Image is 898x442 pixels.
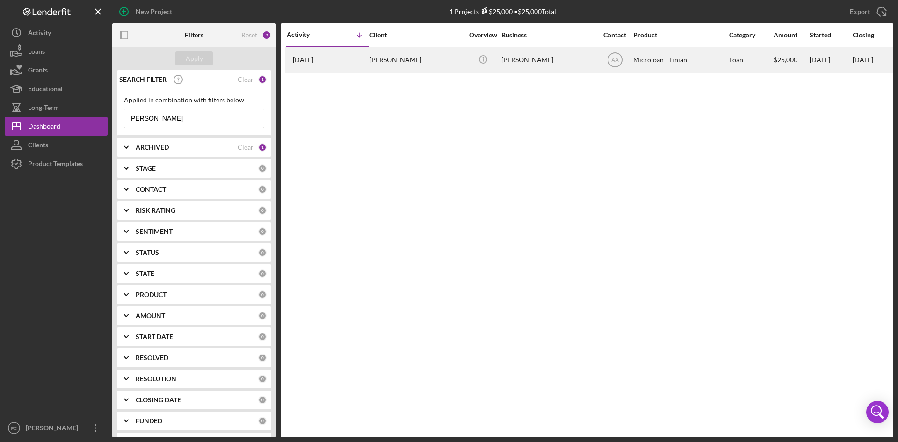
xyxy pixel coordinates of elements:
button: Clients [5,136,108,154]
div: Apply [186,51,203,65]
button: Export [840,2,893,21]
div: 0 [258,248,267,257]
div: 0 [258,227,267,236]
div: 0 [258,333,267,341]
span: $25,000 [774,56,797,64]
b: RISK RATING [136,207,175,214]
div: Loan [729,48,773,72]
button: Activity [5,23,108,42]
b: FUNDED [136,417,162,425]
time: [DATE] [853,56,873,64]
div: Loans [28,42,45,63]
b: RESOLVED [136,354,168,362]
button: Dashboard [5,117,108,136]
div: Product [633,31,727,39]
b: AMOUNT [136,312,165,319]
button: Long-Term [5,98,108,117]
button: Educational [5,80,108,98]
div: 0 [258,290,267,299]
button: FC[PERSON_NAME] [5,419,108,437]
b: SEARCH FILTER [119,76,167,83]
button: New Project [112,2,181,21]
div: Microloan - Tinian [633,48,727,72]
div: 0 [258,312,267,320]
div: New Project [136,2,172,21]
div: Overview [465,31,500,39]
b: STATE [136,270,154,277]
div: Long-Term [28,98,59,119]
div: Export [850,2,870,21]
div: Client [369,31,463,39]
b: SENTIMENT [136,228,173,235]
button: Product Templates [5,154,108,173]
div: [PERSON_NAME] [501,48,595,72]
div: 1 Projects • $25,000 Total [449,7,556,15]
text: FC [11,426,17,431]
b: PRODUCT [136,291,167,298]
div: Open Intercom Messenger [866,401,889,423]
div: Contact [597,31,632,39]
div: Clear [238,144,253,151]
div: 0 [258,417,267,425]
div: 0 [258,269,267,278]
div: Reset [241,31,257,39]
time: 2025-07-23 01:58 [293,56,313,64]
div: 1 [258,143,267,152]
b: RESOLUTION [136,375,176,383]
div: 0 [258,354,267,362]
text: AA [611,57,618,64]
div: 0 [258,206,267,215]
button: Apply [175,51,213,65]
div: Clear [238,76,253,83]
div: Activity [28,23,51,44]
b: STATUS [136,249,159,256]
div: Category [729,31,773,39]
b: CLOSING DATE [136,396,181,404]
div: [DATE] [810,48,852,72]
div: [PERSON_NAME] [23,419,84,440]
div: [PERSON_NAME] [369,48,463,72]
b: CONTACT [136,186,166,193]
div: Applied in combination with filters below [124,96,264,104]
div: Business [501,31,595,39]
div: Clients [28,136,48,157]
div: 0 [258,164,267,173]
div: Amount [774,31,809,39]
button: Grants [5,61,108,80]
b: ARCHIVED [136,144,169,151]
div: 2 [262,30,271,40]
div: Activity [287,31,328,38]
div: Dashboard [28,117,60,138]
button: Loans [5,42,108,61]
div: 0 [258,185,267,194]
div: Grants [28,61,48,82]
b: START DATE [136,333,173,341]
div: Educational [28,80,63,101]
div: 0 [258,375,267,383]
div: 0 [258,396,267,404]
div: 1 [258,75,267,84]
div: $25,000 [479,7,513,15]
b: Filters [185,31,203,39]
div: Started [810,31,852,39]
div: Product Templates [28,154,83,175]
b: STAGE [136,165,156,172]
